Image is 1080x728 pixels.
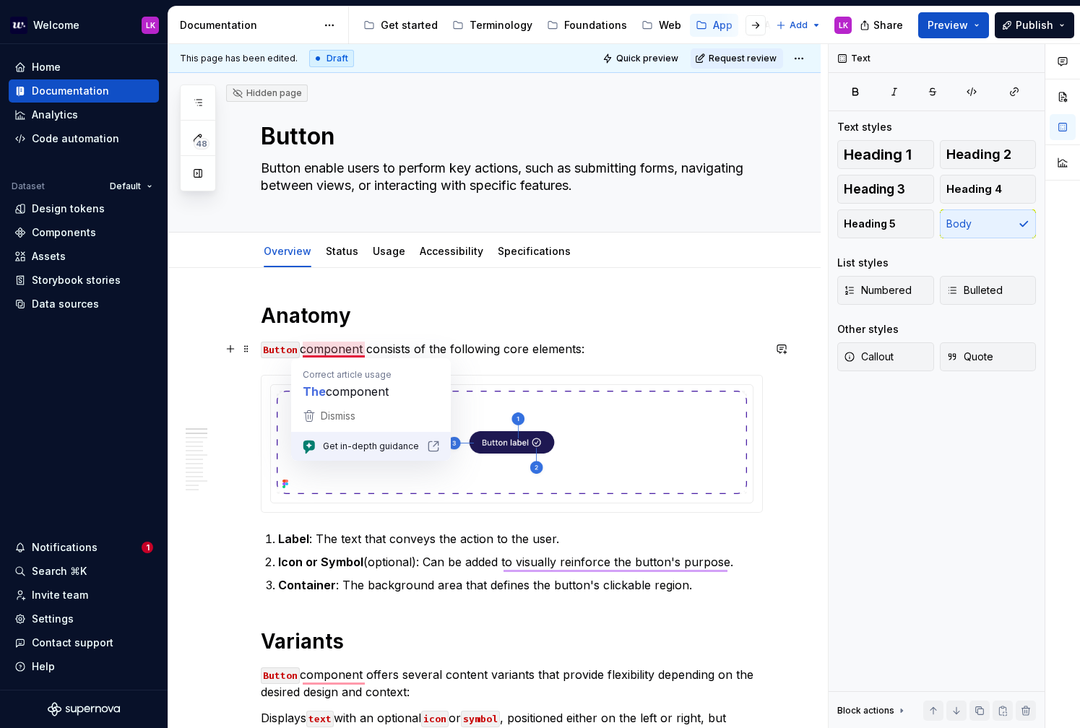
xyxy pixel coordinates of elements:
div: Hidden page [232,87,302,99]
code: icon [421,711,449,727]
span: Numbered [844,283,912,298]
a: Accessibility [420,245,483,257]
span: Bulleted [946,283,1003,298]
a: Invite team [9,584,159,607]
a: Overview [264,245,311,257]
button: Contact support [9,631,159,654]
span: Default [110,181,141,192]
div: Documentation [32,84,109,98]
div: List styles [837,256,889,270]
span: Quick preview [616,53,678,64]
button: WelcomeLK [3,9,165,40]
a: Status [326,245,358,257]
a: Specifications [498,245,571,257]
div: Dataset [12,181,45,192]
div: Foundations [564,18,627,32]
div: Help [32,659,55,674]
button: Add [772,15,826,35]
a: Foundations [541,14,633,37]
div: Search ⌘K [32,564,87,578]
a: Home [9,56,159,79]
a: Analytics [9,103,159,126]
span: Heading 4 [946,182,1002,196]
div: Home [32,60,61,74]
button: Callout [837,342,934,371]
div: Assets [32,249,66,264]
p: : The background area that defines the button's clickable region. [278,576,763,594]
textarea: Button [258,119,760,154]
code: Button [261,667,300,684]
button: Default [103,176,159,196]
button: Quote [940,342,1037,371]
button: Request review [691,48,783,69]
span: Share [873,18,903,32]
div: LK [146,19,155,31]
div: Notifications [32,540,98,555]
a: Documentation [9,79,159,103]
code: text [306,711,334,727]
div: Usage [367,235,411,266]
p: (optional): Can be added to visually reinforce the button's purpose. [278,553,763,571]
a: Design tokens [9,197,159,220]
span: Heading 2 [946,147,1011,162]
a: Code automation [9,127,159,150]
div: Data sources [32,297,99,311]
div: Components [32,225,96,240]
div: Design tokens [32,201,105,216]
div: Accessibility [414,235,489,266]
code: Button [261,342,300,358]
span: 48 [194,138,209,149]
p: : The text that conveys the action to the user. [278,530,763,547]
button: Heading 3 [837,175,934,204]
span: Callout [844,350,894,364]
strong: Icon or Symbol [278,555,363,569]
button: Share [852,12,912,38]
span: Preview [928,18,968,32]
a: Get started [358,14,444,37]
a: Assets [9,245,159,268]
div: LK [839,19,848,31]
div: Documentation [180,18,316,32]
div: Draft [309,50,354,67]
div: Invite team [32,588,88,602]
div: Contact support [32,636,113,650]
div: Page tree [358,11,769,40]
div: Specifications [492,235,576,266]
a: App [690,14,738,37]
button: Notifications1 [9,536,159,559]
button: Help [9,655,159,678]
a: Terminology [446,14,538,37]
p: component consists of the following core elements: [261,340,763,357]
div: Block actions [837,701,907,721]
span: Heading 1 [844,147,912,162]
span: This page has been edited. [180,53,298,64]
div: Block actions [837,705,894,716]
button: Bulleted [940,276,1037,305]
strong: Label [278,532,309,546]
img: 605a6a57-6d48-4b1b-b82b-b0bc8b12f237.png [10,17,27,34]
button: Heading 5 [837,209,934,238]
button: Quick preview [598,48,685,69]
svg: Supernova Logo [48,702,120,716]
div: App [713,18,733,32]
span: Request review [709,53,777,64]
span: Quote [946,350,993,364]
p: component offers several content variants that provide flexibility depending on the desired desig... [261,666,763,701]
a: Usage [373,245,405,257]
a: Data sources [9,292,159,316]
div: Analytics [32,108,78,122]
div: Text styles [837,120,892,134]
h1: Variants [261,628,763,654]
button: Publish [995,12,1074,38]
button: Heading 1 [837,140,934,169]
div: Terminology [470,18,532,32]
a: Settings [9,607,159,630]
button: Heading 4 [940,175,1037,204]
h1: Anatomy [261,303,763,329]
button: Heading 2 [940,140,1037,169]
a: Components [9,221,159,244]
div: Get started [381,18,438,32]
textarea: Button enable users to perform key actions, such as submitting forms, navigating between views, o... [258,157,760,197]
div: Storybook stories [32,273,121,287]
span: Heading 5 [844,217,896,231]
